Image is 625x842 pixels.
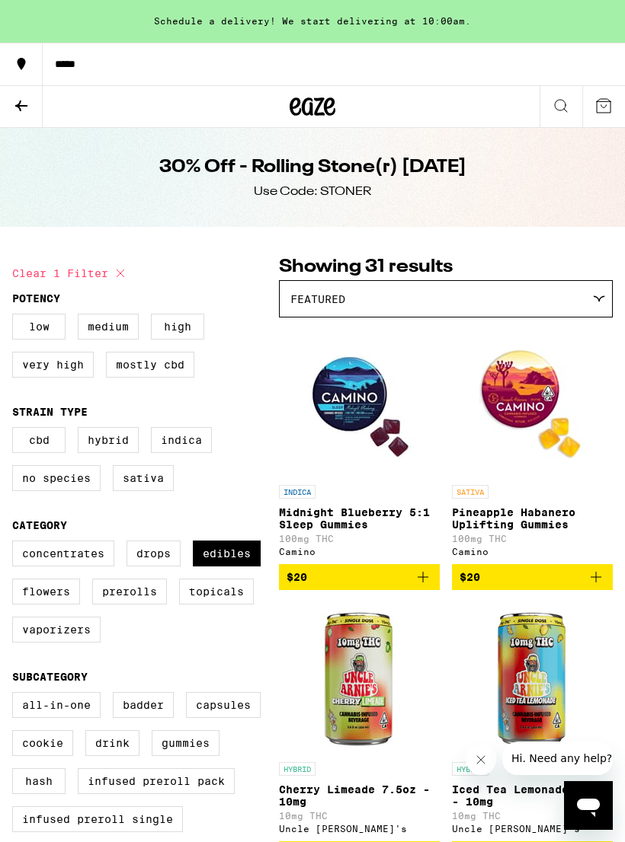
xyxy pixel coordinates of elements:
label: Indica [151,427,212,453]
legend: Category [12,519,67,531]
p: Showing 31 results [279,254,613,280]
label: Medium [78,314,139,340]
button: Add to bag [279,564,440,590]
iframe: Message from company [502,742,613,775]
a: Open page for Pineapple Habanero Uplifting Gummies from Camino [452,325,613,564]
label: CBD [12,427,66,453]
label: Prerolls [92,579,167,604]
div: Use Code: STONER [254,183,371,200]
div: Uncle [PERSON_NAME]'s [279,824,440,834]
p: INDICA [279,485,316,499]
a: Open page for Iced Tea Lemonade 7.5oz - 10mg from Uncle Arnie's [452,602,613,841]
label: Badder [113,692,174,718]
a: Open page for Cherry Limeade 7.5oz - 10mg from Uncle Arnie's [279,602,440,841]
a: Open page for Midnight Blueberry 5:1 Sleep Gummies from Camino [279,325,440,564]
h1: 30% Off - Rolling Stone(r) [DATE] [159,155,466,180]
button: Add to bag [452,564,613,590]
label: Hash [12,768,66,794]
label: Infused Preroll Pack [78,768,235,794]
span: $20 [460,571,480,583]
label: Mostly CBD [106,352,194,378]
button: Clear 1 filter [12,254,130,292]
label: No Species [12,465,101,491]
p: HYBRID [452,762,489,776]
label: Very High [12,352,94,378]
label: Hybrid [78,427,139,453]
div: Camino [279,547,440,557]
legend: Potency [12,292,60,305]
p: Midnight Blueberry 5:1 Sleep Gummies [279,506,440,531]
p: 10mg THC [279,811,440,821]
label: Cookie [12,730,73,756]
label: Edibles [193,541,261,566]
div: Camino [452,547,613,557]
img: Camino - Pineapple Habanero Uplifting Gummies [457,325,609,477]
div: Uncle [PERSON_NAME]'s [452,824,613,834]
legend: Strain Type [12,406,88,418]
iframe: Button to launch messaging window [564,781,613,830]
label: Gummies [152,730,220,756]
p: Cherry Limeade 7.5oz - 10mg [279,783,440,808]
label: Vaporizers [12,617,101,643]
p: HYBRID [279,762,316,776]
img: Uncle Arnie's - Iced Tea Lemonade 7.5oz - 10mg [457,602,609,754]
p: Pineapple Habanero Uplifting Gummies [452,506,613,531]
label: Topicals [179,579,254,604]
p: 100mg THC [279,534,440,544]
p: SATIVA [452,485,489,499]
label: Drops [127,541,181,566]
p: Iced Tea Lemonade 7.5oz - 10mg [452,783,613,808]
label: Flowers [12,579,80,604]
p: 10mg THC [452,811,613,821]
p: 100mg THC [452,534,613,544]
img: Camino - Midnight Blueberry 5:1 Sleep Gummies [284,325,436,477]
label: Capsules [186,692,261,718]
span: Featured [290,293,345,305]
label: Low [12,314,66,340]
span: $20 [287,571,307,583]
label: Sativa [113,465,174,491]
iframe: Close message [466,745,496,775]
label: Infused Preroll Single [12,806,183,832]
label: Drink [85,730,139,756]
label: All-In-One [12,692,101,718]
img: Uncle Arnie's - Cherry Limeade 7.5oz - 10mg [284,602,436,754]
legend: Subcategory [12,671,88,683]
label: High [151,314,204,340]
label: Concentrates [12,541,114,566]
